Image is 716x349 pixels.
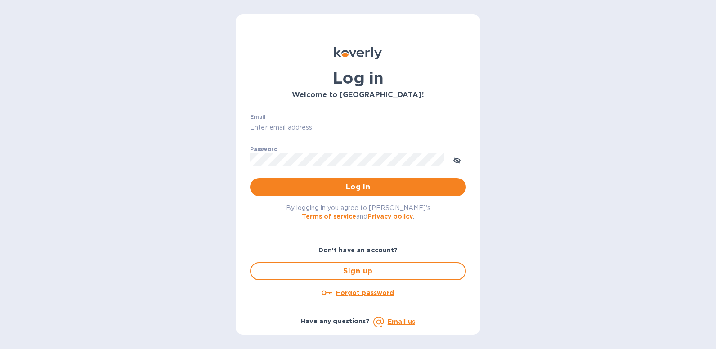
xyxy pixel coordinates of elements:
[250,68,466,87] h1: Log in
[302,213,356,220] a: Terms of service
[258,266,458,277] span: Sign up
[318,246,398,254] b: Don't have an account?
[334,47,382,59] img: Koverly
[448,151,466,169] button: toggle password visibility
[250,147,277,152] label: Password
[388,318,415,325] a: Email us
[257,182,459,192] span: Log in
[367,213,413,220] a: Privacy policy
[250,114,266,120] label: Email
[250,178,466,196] button: Log in
[250,262,466,280] button: Sign up
[286,204,430,220] span: By logging in you agree to [PERSON_NAME]'s and .
[250,91,466,99] h3: Welcome to [GEOGRAPHIC_DATA]!
[301,318,370,325] b: Have any questions?
[250,121,466,134] input: Enter email address
[336,289,394,296] u: Forgot password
